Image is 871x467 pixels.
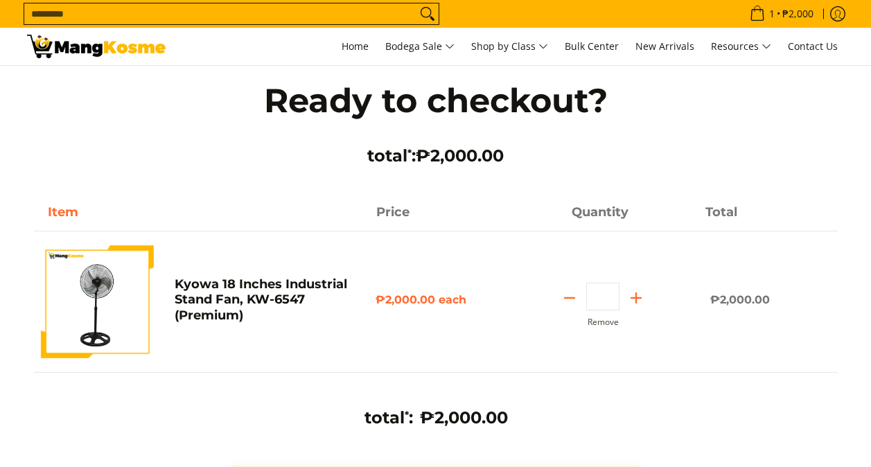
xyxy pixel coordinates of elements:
[619,287,653,309] button: Add
[41,245,154,358] img: kyowa-stainless-steel-stand-fan-premium-full-view-mang-kosme
[710,293,770,306] span: ₱2,000.00
[376,293,466,306] span: ₱2,000.00 each
[385,38,455,55] span: Bodega Sale
[335,28,376,65] a: Home
[416,3,439,24] button: Search
[558,28,626,65] a: Bulk Center
[378,28,461,65] a: Bodega Sale
[635,39,694,53] span: New Arrivals
[588,317,619,327] button: Remove
[788,39,838,53] span: Contact Us
[175,276,347,323] a: Kyowa 18 Inches Industrial Stand Fan, KW-6547 (Premium)
[416,146,504,166] span: ₱2,000.00
[781,28,845,65] a: Contact Us
[704,28,778,65] a: Resources
[553,287,586,309] button: Subtract
[464,28,555,65] a: Shop by Class
[27,35,166,58] img: Your Shopping Cart | Mang Kosme
[767,9,777,19] span: 1
[179,28,845,65] nav: Main Menu
[711,38,771,55] span: Resources
[235,146,637,166] h3: total :
[746,6,818,21] span: •
[420,407,508,428] span: ₱2,000.00
[628,28,701,65] a: New Arrivals
[565,39,619,53] span: Bulk Center
[235,80,637,121] h1: Ready to checkout?
[364,407,413,428] h3: total :
[471,38,548,55] span: Shop by Class
[780,9,816,19] span: ₱2,000
[342,39,369,53] span: Home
